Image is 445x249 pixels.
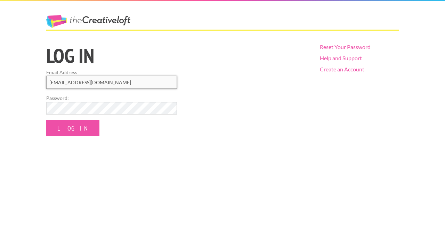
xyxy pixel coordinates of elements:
label: Password: [46,94,177,102]
h1: Log in [46,46,308,66]
input: Log In [46,120,99,136]
a: The Creative Loft [46,15,130,28]
a: Reset Your Password [320,44,371,50]
label: Email Address [46,69,177,76]
a: Help and Support [320,55,362,61]
a: Create an Account [320,66,364,72]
